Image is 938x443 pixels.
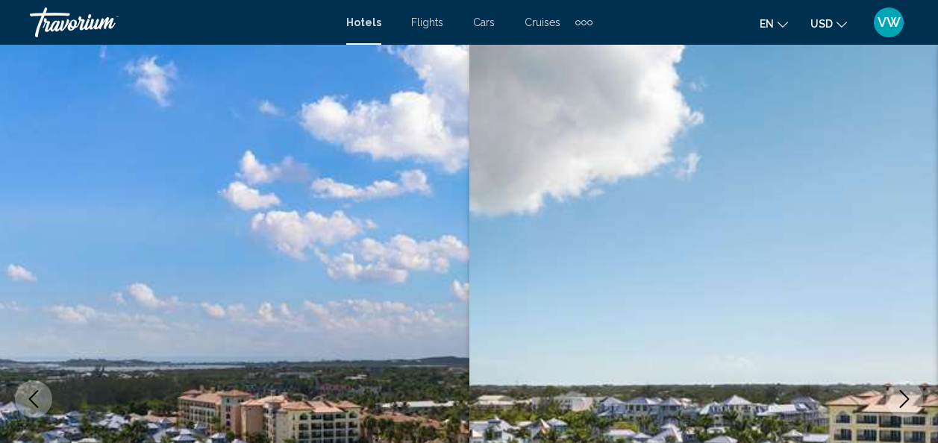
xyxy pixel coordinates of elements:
button: Next image [886,380,923,418]
a: Flights [411,16,443,28]
span: USD [810,18,833,30]
span: VW [878,15,901,30]
button: Change language [760,13,788,34]
button: Previous image [15,380,52,418]
button: User Menu [869,7,908,38]
button: Change currency [810,13,847,34]
a: Travorium [30,7,331,37]
a: Cruises [525,16,560,28]
button: Extra navigation items [575,10,592,34]
span: en [760,18,774,30]
a: Cars [473,16,495,28]
a: Hotels [346,16,381,28]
